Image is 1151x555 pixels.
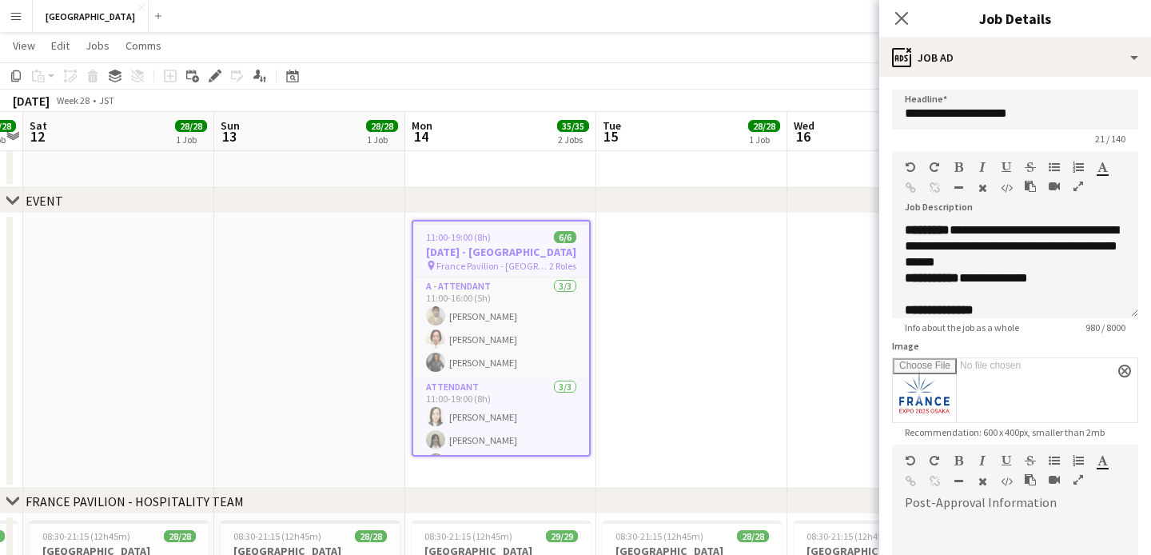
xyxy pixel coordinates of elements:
[125,38,161,53] span: Comms
[1025,473,1036,486] button: Paste as plain text
[1073,321,1138,333] span: 980 / 8000
[1073,161,1084,174] button: Ordered List
[6,35,42,56] a: View
[953,475,964,488] button: Horizontal Line
[737,530,769,542] span: 28/28
[953,161,964,174] button: Bold
[549,260,576,272] span: 2 Roles
[27,127,47,146] span: 12
[176,134,206,146] div: 1 Job
[366,120,398,132] span: 28/28
[1001,182,1012,194] button: HTML Code
[413,378,589,479] app-card-role: ATTENDANT3/311:00-19:00 (8h)[PERSON_NAME][PERSON_NAME]
[905,161,916,174] button: Undo
[953,182,964,194] button: Horizontal Line
[929,161,940,174] button: Redo
[13,38,35,53] span: View
[977,475,988,488] button: Clear Formatting
[1025,180,1036,193] button: Paste as plain text
[977,454,988,467] button: Italic
[99,94,114,106] div: JST
[558,134,588,146] div: 2 Jobs
[1097,161,1108,174] button: Text Color
[554,231,576,243] span: 6/6
[413,245,589,259] h3: [DATE] - [GEOGRAPHIC_DATA]
[26,493,244,509] div: FRANCE PAVILION - HOSPITALITY TEAM
[929,454,940,467] button: Redo
[603,118,621,133] span: Tue
[426,231,491,243] span: 11:00-19:00 (8h)
[53,94,93,106] span: Week 28
[1001,161,1012,174] button: Underline
[13,93,50,109] div: [DATE]
[45,35,76,56] a: Edit
[905,454,916,467] button: Undo
[1082,133,1138,145] span: 21 / 140
[1049,473,1060,486] button: Insert video
[557,120,589,132] span: 35/35
[977,182,988,194] button: Clear Formatting
[1049,454,1060,467] button: Unordered List
[953,454,964,467] button: Bold
[409,127,432,146] span: 14
[1001,454,1012,467] button: Underline
[412,118,432,133] span: Mon
[355,530,387,542] span: 28/28
[119,35,168,56] a: Comms
[615,530,703,542] span: 08:30-21:15 (12h45m)
[1049,161,1060,174] button: Unordered List
[221,118,240,133] span: Sun
[86,38,110,53] span: Jobs
[1001,475,1012,488] button: HTML Code
[1073,180,1084,193] button: Fullscreen
[413,277,589,378] app-card-role: A - ATTENDANT3/311:00-16:00 (5h)[PERSON_NAME][PERSON_NAME][PERSON_NAME]
[412,220,591,457] app-job-card: 11:00-19:00 (8h)6/6[DATE] - [GEOGRAPHIC_DATA] France Pavilion - [GEOGRAPHIC_DATA] EXPO 20252 Role...
[424,530,512,542] span: 08:30-21:15 (12h45m)
[175,120,207,132] span: 28/28
[806,530,894,542] span: 08:30-21:15 (12h45m)
[367,134,397,146] div: 1 Job
[30,118,47,133] span: Sat
[600,127,621,146] span: 15
[164,530,196,542] span: 28/28
[51,38,70,53] span: Edit
[546,530,578,542] span: 29/29
[1025,454,1036,467] button: Strikethrough
[1073,454,1084,467] button: Ordered List
[26,193,63,209] div: EVENT
[791,127,814,146] span: 16
[879,38,1151,77] div: Job Ad
[892,426,1117,438] span: Recommendation: 600 x 400px, smaller than 2mb
[977,161,988,174] button: Italic
[1097,454,1108,467] button: Text Color
[794,118,814,133] span: Wed
[33,1,149,32] button: [GEOGRAPHIC_DATA]
[879,8,1151,29] h3: Job Details
[892,321,1032,333] span: Info about the job as a whole
[1049,180,1060,193] button: Insert video
[748,120,780,132] span: 28/28
[79,35,116,56] a: Jobs
[436,260,549,272] span: France Pavilion - [GEOGRAPHIC_DATA] EXPO 2025
[218,127,240,146] span: 13
[749,134,779,146] div: 1 Job
[233,530,321,542] span: 08:30-21:15 (12h45m)
[1073,473,1084,486] button: Fullscreen
[1025,161,1036,174] button: Strikethrough
[42,530,130,542] span: 08:30-21:15 (12h45m)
